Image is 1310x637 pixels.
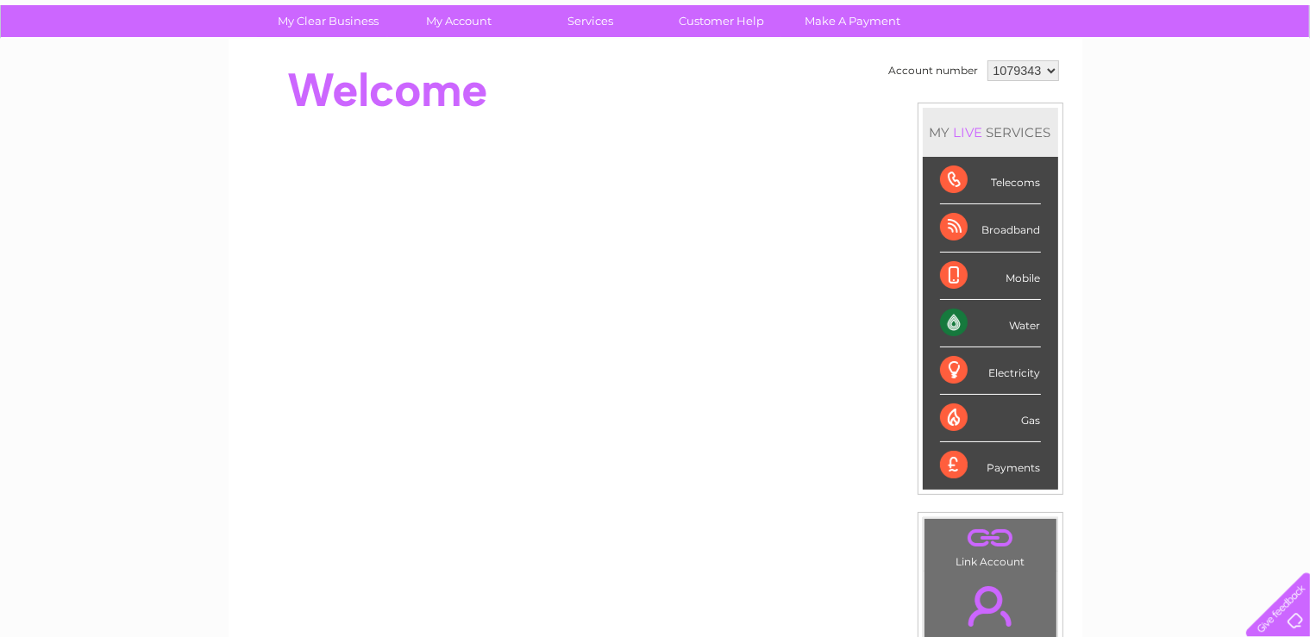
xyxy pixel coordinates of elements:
[985,9,1104,30] a: 0333 014 3131
[929,576,1052,636] a: .
[940,347,1041,395] div: Electricity
[257,5,399,37] a: My Clear Business
[1253,73,1294,86] a: Log out
[885,56,983,85] td: Account number
[940,442,1041,489] div: Payments
[519,5,661,37] a: Services
[940,204,1041,252] div: Broadband
[940,157,1041,204] div: Telecoms
[248,9,1063,84] div: Clear Business is a trading name of Verastar Limited (registered in [GEOGRAPHIC_DATA] No. 3667643...
[950,124,987,141] div: LIVE
[1160,73,1185,86] a: Blog
[1098,73,1150,86] a: Telecoms
[940,395,1041,442] div: Gas
[940,300,1041,347] div: Water
[781,5,924,37] a: Make A Payment
[46,45,134,97] img: logo.png
[929,523,1052,553] a: .
[1006,73,1039,86] a: Water
[940,253,1041,300] div: Mobile
[924,518,1057,572] td: Link Account
[1050,73,1087,86] a: Energy
[650,5,793,37] a: Customer Help
[1195,73,1238,86] a: Contact
[388,5,530,37] a: My Account
[923,108,1058,157] div: MY SERVICES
